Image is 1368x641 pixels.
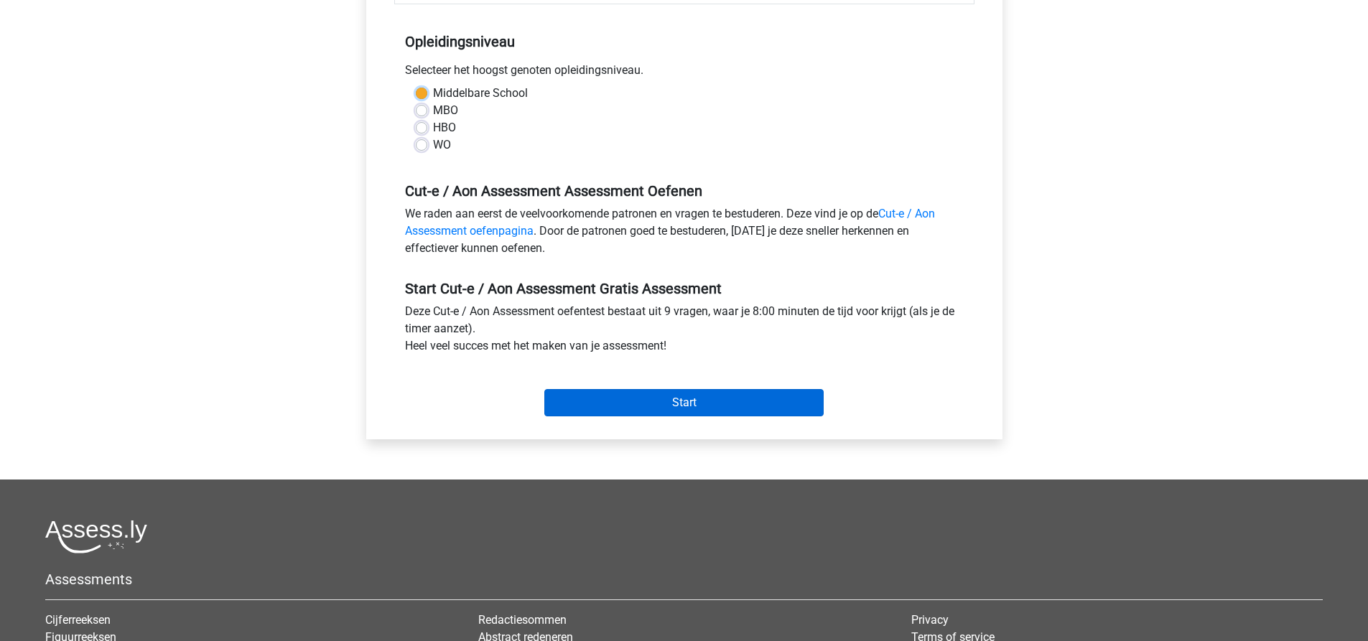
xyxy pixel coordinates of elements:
[544,389,824,416] input: Start
[433,119,456,136] label: HBO
[478,613,567,627] a: Redactiesommen
[45,520,147,553] img: Assessly logo
[405,27,964,56] h5: Opleidingsniveau
[45,571,1323,588] h5: Assessments
[45,613,111,627] a: Cijferreeksen
[405,280,964,297] h5: Start Cut-e / Aon Assessment Gratis Assessment
[394,62,974,85] div: Selecteer het hoogst genoten opleidingsniveau.
[394,205,974,263] div: We raden aan eerst de veelvoorkomende patronen en vragen te bestuderen. Deze vind je op de . Door...
[433,85,528,102] label: Middelbare School
[405,182,964,200] h5: Cut-e / Aon Assessment Assessment Oefenen
[911,613,949,627] a: Privacy
[433,136,451,154] label: WO
[394,303,974,360] div: Deze Cut-e / Aon Assessment oefentest bestaat uit 9 vragen, waar je 8:00 minuten de tijd voor kri...
[433,102,458,119] label: MBO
